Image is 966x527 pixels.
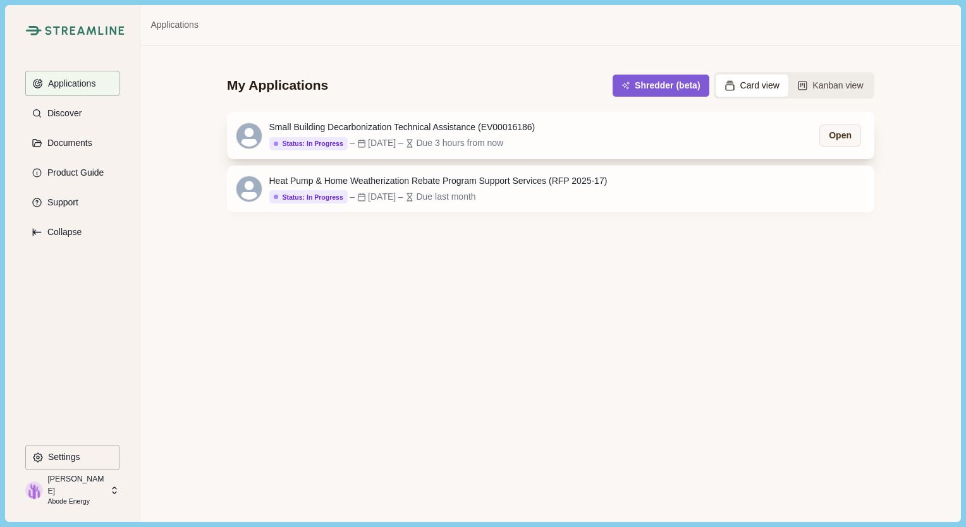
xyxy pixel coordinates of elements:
[43,227,82,238] p: Collapse
[613,75,709,97] button: Shredder (beta)
[25,219,119,245] button: Expand
[716,75,788,97] button: Card view
[350,136,355,150] div: –
[236,176,262,202] svg: avatar
[25,482,43,499] img: profile picture
[25,100,119,126] button: Discover
[25,25,119,35] a: Streamline Climate LogoStreamline Climate Logo
[45,26,125,35] img: Streamline Climate Logo
[25,160,119,185] button: Product Guide
[43,138,92,148] p: Documents
[368,136,396,150] div: [DATE]
[25,130,119,155] button: Documents
[274,193,343,202] div: Status: In Progress
[398,190,403,203] div: –
[25,445,119,470] button: Settings
[47,497,106,507] p: Abode Energy
[43,108,82,119] p: Discover
[43,167,104,178] p: Product Guide
[25,71,119,96] button: Applications
[398,136,403,150] div: –
[44,452,80,463] p: Settings
[227,112,874,159] a: Small Building Decarbonization Technical Assistance (EV00016186)Status: In Progress–[DATE]–Due 3 ...
[25,445,119,475] a: Settings
[416,136,503,150] div: Due 3 hours from now
[150,18,199,32] a: Applications
[269,137,348,150] button: Status: In Progress
[368,190,396,203] div: [DATE]
[269,121,535,134] div: Small Building Decarbonization Technical Assistance (EV00016186)
[227,76,328,94] div: My Applications
[25,190,119,215] button: Support
[47,473,106,497] p: [PERSON_NAME]
[25,25,41,35] img: Streamline Climate Logo
[236,123,262,148] svg: avatar
[350,190,355,203] div: –
[43,197,78,208] p: Support
[274,140,343,148] div: Status: In Progress
[416,190,475,203] div: Due last month
[227,166,874,212] a: Heat Pump & Home Weatherization Rebate Program Support Services (RFP 2025-17)Status: In Progress–...
[269,174,608,188] div: Heat Pump & Home Weatherization Rebate Program Support Services (RFP 2025-17)
[788,75,872,97] button: Kanban view
[44,78,96,89] p: Applications
[269,190,348,203] button: Status: In Progress
[819,124,861,147] button: Open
